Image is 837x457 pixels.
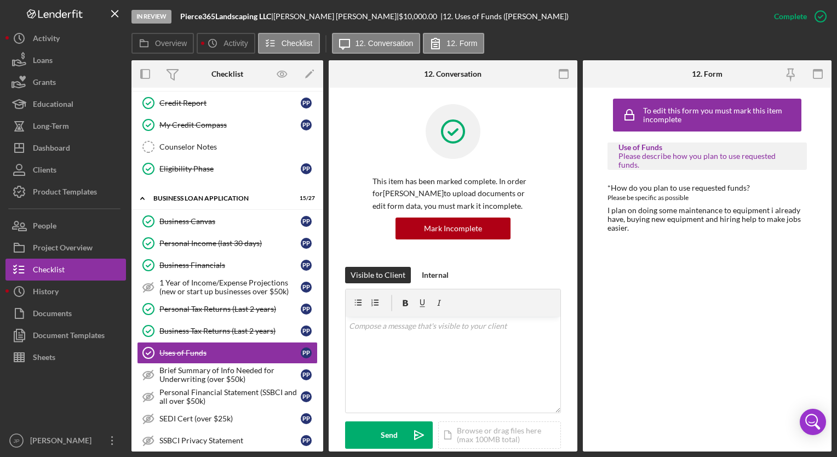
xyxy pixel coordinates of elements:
[5,181,126,203] button: Product Templates
[137,364,318,386] a: Brief Summary of Info Needed for Underwriting (over $50k)PP
[5,237,126,259] button: Project Overview
[301,347,312,358] div: P P
[180,12,273,21] div: |
[159,278,301,296] div: 1 Year of Income/Expense Projections (new or start up businesses over $50k)
[301,260,312,271] div: P P
[131,33,194,54] button: Overview
[424,218,482,239] div: Mark Incomplete
[33,93,73,118] div: Educational
[301,391,312,402] div: P P
[643,106,798,124] div: To edit this form you must mark this item incomplete
[301,325,312,336] div: P P
[258,33,320,54] button: Checklist
[301,163,312,174] div: P P
[137,232,318,254] a: Personal Income (last 30 days)PP
[395,218,511,239] button: Mark Incomplete
[159,261,301,270] div: Business Financials
[273,12,399,21] div: [PERSON_NAME] [PERSON_NAME] |
[351,267,405,283] div: Visible to Client
[381,421,398,449] div: Send
[5,115,126,137] button: Long-Term
[159,327,301,335] div: Business Tax Returns (Last 2 years)
[159,142,317,151] div: Counselor Notes
[137,386,318,408] a: Personal Financial Statement (SSBCI and all over $50k)PP
[301,282,312,293] div: P P
[5,259,126,281] button: Checklist
[180,12,271,21] b: Pierce365Landscaping LLC
[33,281,59,305] div: History
[800,409,826,435] div: Open Intercom Messenger
[137,158,318,180] a: Eligibility PhasePP
[5,27,126,49] button: Activity
[223,39,248,48] label: Activity
[440,12,569,21] div: | 12. Uses of Funds ([PERSON_NAME])
[301,413,312,424] div: P P
[607,206,806,232] div: I plan on doing some maintenance to equipment i already have, buying new equipment and hiring hel...
[137,136,318,158] a: Counselor Notes
[618,143,795,152] div: Use of Funds
[301,435,312,446] div: P P
[5,93,126,115] button: Educational
[33,346,55,371] div: Sheets
[159,388,301,405] div: Personal Financial Statement (SSBCI and all over $50k)
[424,70,481,78] div: 12. Conversation
[607,184,806,192] div: *How do you plan to use requested funds?
[372,175,534,212] p: This item has been marked complete. In order for [PERSON_NAME] to upload documents or edit form d...
[13,438,19,444] text: JP
[301,304,312,315] div: P P
[607,192,806,203] div: Please be specific as possible
[33,115,69,140] div: Long-Term
[5,215,126,237] button: People
[5,302,126,324] button: Documents
[33,137,70,162] div: Dashboard
[197,33,255,54] button: Activity
[153,195,288,202] div: BUSINESS LOAN APPLICATION
[5,324,126,346] button: Document Templates
[33,259,65,283] div: Checklist
[159,305,301,313] div: Personal Tax Returns (Last 2 years)
[33,181,97,205] div: Product Templates
[301,119,312,130] div: P P
[5,281,126,302] button: History
[618,152,795,169] div: Please describe how you plan to use requested funds.
[5,346,126,368] button: Sheets
[159,414,301,423] div: SEDI Cert (over $25k)
[137,430,318,452] a: SSBCI Privacy StatementPP
[301,98,312,108] div: P P
[131,10,171,24] div: In Review
[295,195,315,202] div: 15 / 27
[137,254,318,276] a: Business FinancialsPP
[5,49,126,71] button: Loans
[137,92,318,114] a: Credit ReportPP
[399,12,440,21] div: $10,000.00
[155,39,187,48] label: Overview
[159,99,301,107] div: Credit Report
[137,408,318,430] a: SEDI Cert (over $25k)PP
[211,70,243,78] div: Checklist
[422,267,449,283] div: Internal
[159,217,301,226] div: Business Canvas
[137,342,318,364] a: Uses of FundsPP
[774,5,807,27] div: Complete
[159,349,301,357] div: Uses of Funds
[356,39,414,48] label: 12. Conversation
[282,39,313,48] label: Checklist
[5,71,126,93] button: Grants
[137,298,318,320] a: Personal Tax Returns (Last 2 years)PP
[27,430,99,454] div: [PERSON_NAME]
[159,239,301,248] div: Personal Income (last 30 days)
[159,121,301,129] div: My Credit Compass
[137,210,318,232] a: Business CanvasPP
[5,137,126,159] button: Dashboard
[33,71,56,96] div: Grants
